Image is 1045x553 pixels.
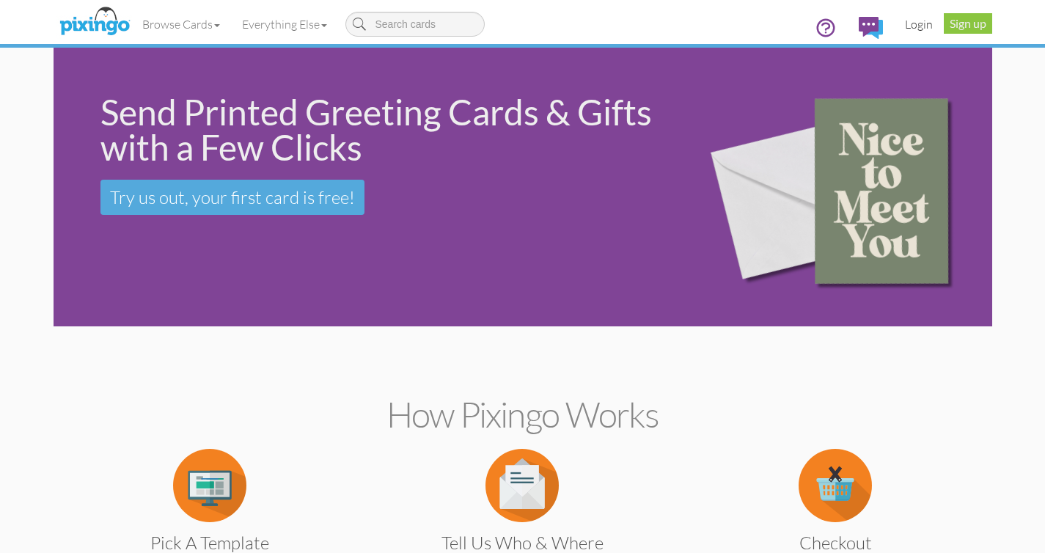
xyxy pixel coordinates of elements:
[100,95,667,165] div: Send Printed Greeting Cards & Gifts with a Few Clicks
[403,533,642,552] h3: Tell us Who & Where
[485,449,559,522] img: item.alt
[799,449,872,522] img: item.alt
[944,13,992,34] a: Sign up
[231,6,338,43] a: Everything Else
[716,533,956,552] h3: Checkout
[894,6,944,43] a: Login
[687,51,988,323] img: 15b0954d-2d2f-43ee-8fdb-3167eb028af9.png
[859,17,883,39] img: comments.svg
[173,449,246,522] img: item.alt
[131,6,231,43] a: Browse Cards
[56,4,133,40] img: pixingo logo
[1044,552,1045,553] iframe: Chat
[345,12,485,37] input: Search cards
[100,180,364,215] a: Try us out, your first card is free!
[79,395,967,434] h2: How Pixingo works
[110,186,355,208] span: Try us out, your first card is free!
[89,533,329,552] h3: Pick a Template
